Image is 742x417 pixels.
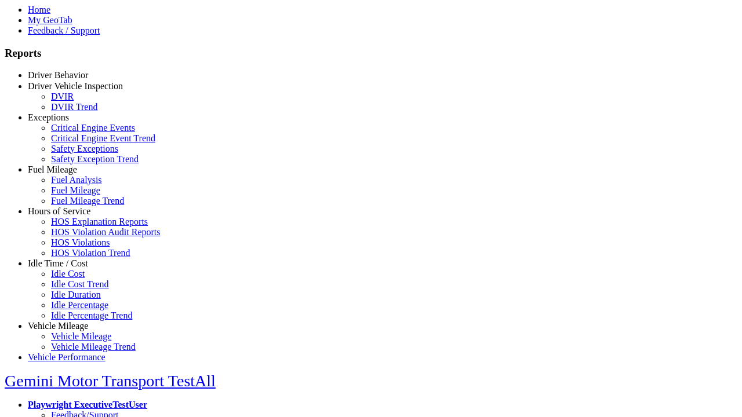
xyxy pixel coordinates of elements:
[28,81,123,91] a: Driver Vehicle Inspection
[28,352,106,362] a: Vehicle Performance
[28,321,88,331] a: Vehicle Mileage
[28,112,69,122] a: Exceptions
[28,70,88,80] a: Driver Behavior
[51,227,161,237] a: HOS Violation Audit Reports
[51,154,139,164] a: Safety Exception Trend
[28,164,77,174] a: Fuel Mileage
[51,92,74,101] a: DVIR
[51,237,110,247] a: HOS Violations
[28,258,88,268] a: Idle Time / Cost
[28,25,100,35] a: Feedback / Support
[51,342,136,352] a: Vehicle Mileage Trend
[51,144,118,153] a: Safety Exceptions
[51,310,132,320] a: Idle Percentage Trend
[51,331,111,341] a: Vehicle Mileage
[51,175,102,185] a: Fuel Analysis
[28,15,72,25] a: My GeoTab
[5,372,216,390] a: Gemini Motor Transport TestAll
[51,102,97,112] a: DVIR Trend
[5,47,737,60] h3: Reports
[28,400,147,409] a: Playwright ExecutiveTestUser
[51,196,124,206] a: Fuel Mileage Trend
[28,5,50,14] a: Home
[51,269,85,279] a: Idle Cost
[28,206,90,216] a: Hours of Service
[51,300,108,310] a: Idle Percentage
[51,185,100,195] a: Fuel Mileage
[51,248,130,258] a: HOS Violation Trend
[51,123,135,133] a: Critical Engine Events
[51,133,155,143] a: Critical Engine Event Trend
[51,217,148,226] a: HOS Explanation Reports
[51,279,109,289] a: Idle Cost Trend
[51,290,101,299] a: Idle Duration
